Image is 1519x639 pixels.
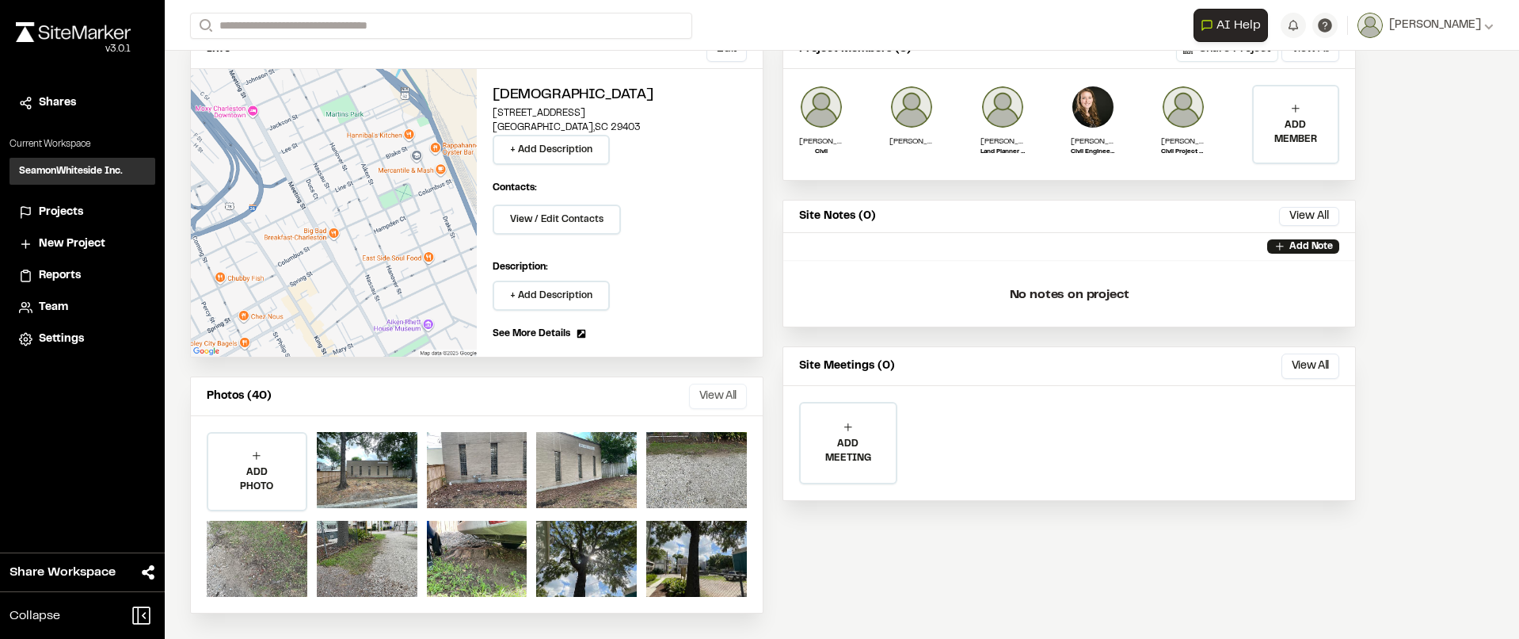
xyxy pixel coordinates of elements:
[1193,9,1268,42] button: Open AI Assistant
[493,327,570,341] span: See More Details
[980,85,1025,129] img: Jamie Russell
[1193,9,1274,42] div: Open AI Assistant
[493,85,747,106] h2: [DEMOGRAPHIC_DATA]
[190,13,219,39] button: Search
[493,121,747,135] p: [GEOGRAPHIC_DATA] , SC 29403
[1279,207,1339,226] button: View All
[19,331,146,348] a: Settings
[799,208,876,225] p: Site Notes (0)
[493,135,610,165] button: + Add Description
[39,204,83,221] span: Projects
[10,563,116,582] span: Share Workspace
[1289,239,1333,254] p: Add Note
[19,164,123,178] h3: SeamonWhiteside Inc.
[799,85,843,129] img: Daniel Ethredge
[1357,13,1494,38] button: [PERSON_NAME]
[19,235,146,253] a: New Project
[689,384,747,409] button: View All
[799,136,843,147] p: [PERSON_NAME]
[19,94,146,112] a: Shares
[1161,85,1205,129] img: Taylor Fletcher
[493,181,537,195] p: Contacts:
[493,260,747,274] p: Description:
[16,22,131,42] img: rebrand.png
[1161,147,1205,157] p: Civil Project Coordinator
[19,267,146,285] a: Reports
[1389,17,1481,34] span: [PERSON_NAME]
[799,147,843,157] p: Civil
[980,147,1025,157] p: Land Planner III
[208,465,306,494] p: ADD PHOTO
[493,205,621,235] button: View / Edit Contacts
[10,606,60,626] span: Collapse
[493,281,610,311] button: + Add Description
[493,106,747,121] p: [STREET_ADDRESS]
[796,270,1342,320] p: No notes on project
[39,267,81,285] span: Reports
[207,388,272,405] p: Photos (40)
[889,136,934,147] p: [PERSON_NAME]
[10,137,155,151] p: Current Workspace
[980,136,1025,147] p: [PERSON_NAME]
[39,299,68,316] span: Team
[39,235,105,253] span: New Project
[19,204,146,221] a: Projects
[39,94,76,112] span: Shares
[799,358,895,375] p: Site Meetings (0)
[1216,16,1261,35] span: AI Help
[1071,85,1115,129] img: Abigail Richardson
[1357,13,1383,38] img: User
[39,331,84,348] span: Settings
[16,42,131,56] div: Oh geez...please don't...
[1071,136,1115,147] p: [PERSON_NAME]
[801,437,896,465] p: ADD MEETING
[889,85,934,129] img: Sean Gowen
[1281,354,1339,379] button: View All
[1161,136,1205,147] p: [PERSON_NAME]
[1254,118,1338,147] p: ADD MEMBER
[19,299,146,316] a: Team
[1071,147,1115,157] p: Civil Engineering Project Manager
